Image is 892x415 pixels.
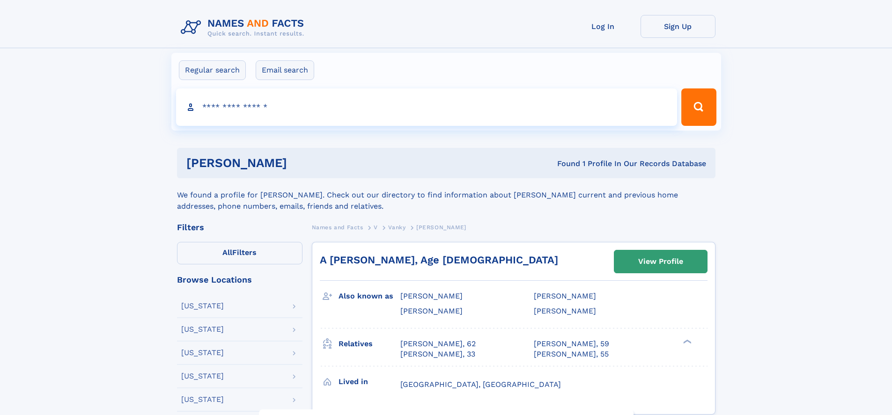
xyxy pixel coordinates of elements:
[177,223,302,232] div: Filters
[181,349,224,357] div: [US_STATE]
[566,15,641,38] a: Log In
[416,224,466,231] span: [PERSON_NAME]
[177,276,302,284] div: Browse Locations
[181,396,224,403] div: [US_STATE]
[176,88,678,126] input: search input
[177,242,302,264] label: Filters
[400,291,463,300] span: [PERSON_NAME]
[400,349,475,359] a: [PERSON_NAME], 33
[339,336,400,352] h3: Relatives
[388,221,405,233] a: Vanky
[177,15,312,40] img: Logo Names and Facts
[400,339,476,349] a: [PERSON_NAME], 62
[320,254,558,266] a: A [PERSON_NAME], Age [DEMOGRAPHIC_DATA]
[222,248,232,257] span: All
[681,338,692,344] div: ❯
[638,251,683,272] div: View Profile
[374,224,378,231] span: V
[681,88,716,126] button: Search Button
[400,306,463,315] span: [PERSON_NAME]
[534,349,609,359] a: [PERSON_NAME], 55
[641,15,715,38] a: Sign Up
[312,221,363,233] a: Names and Facts
[534,306,596,315] span: [PERSON_NAME]
[181,326,224,333] div: [US_STATE]
[614,250,707,273] a: View Profile
[374,221,378,233] a: V
[179,60,246,80] label: Regular search
[177,178,715,212] div: We found a profile for [PERSON_NAME]. Check out our directory to find information about [PERSON_N...
[181,302,224,310] div: [US_STATE]
[534,339,609,349] a: [PERSON_NAME], 59
[388,224,405,231] span: Vanky
[400,380,561,389] span: [GEOGRAPHIC_DATA], [GEOGRAPHIC_DATA]
[534,291,596,300] span: [PERSON_NAME]
[339,374,400,390] h3: Lived in
[422,159,706,169] div: Found 1 Profile In Our Records Database
[256,60,314,80] label: Email search
[339,288,400,304] h3: Also known as
[186,157,422,169] h1: [PERSON_NAME]
[181,372,224,380] div: [US_STATE]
